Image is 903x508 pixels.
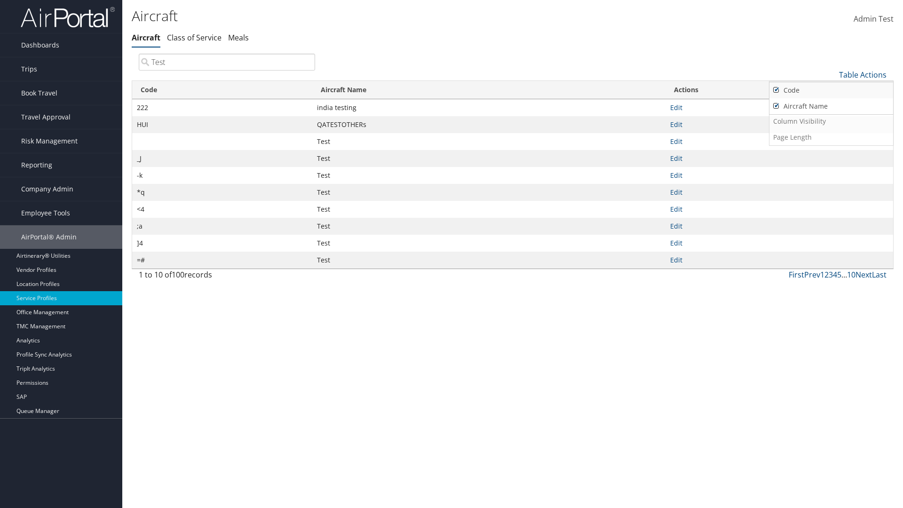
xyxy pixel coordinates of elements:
[21,81,57,105] span: Book Travel
[21,129,78,153] span: Risk Management
[21,201,70,225] span: Employee Tools
[21,57,37,81] span: Trips
[21,33,59,57] span: Dashboards
[769,81,893,97] a: New Record
[769,129,893,145] a: Page Length
[769,113,893,129] a: Column Visibility
[21,6,115,28] img: airportal-logo.png
[21,153,52,177] span: Reporting
[21,177,73,201] span: Company Admin
[769,98,893,114] a: Aircraft Name
[21,105,71,129] span: Travel Approval
[21,225,77,249] span: AirPortal® Admin
[769,82,893,98] a: Code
